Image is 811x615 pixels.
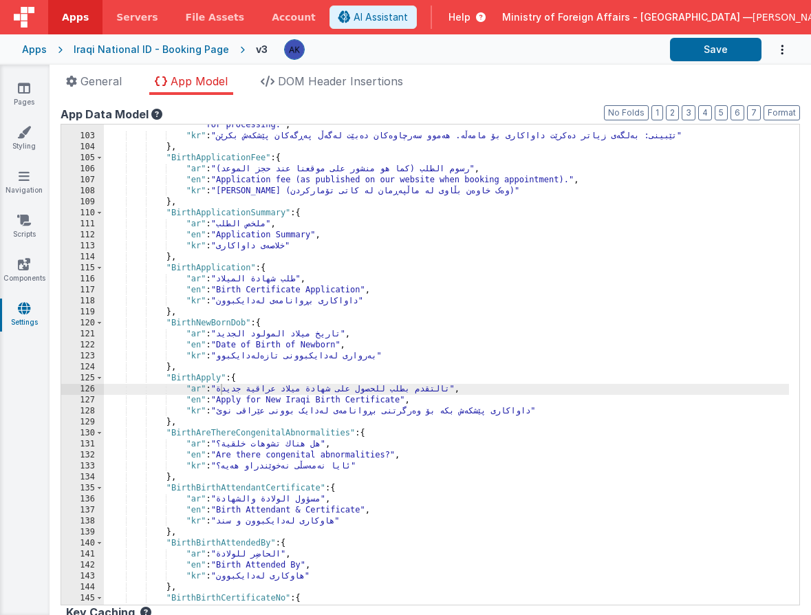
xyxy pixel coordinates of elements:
div: 109 [61,197,104,208]
div: 121 [61,329,104,340]
button: 5 [715,105,728,120]
div: 114 [61,252,104,263]
button: 4 [698,105,712,120]
img: 1f6063d0be199a6b217d3045d703aa70 [285,40,304,59]
div: 130 [61,428,104,439]
div: 115 [61,263,104,274]
div: 105 [61,153,104,164]
div: 106 [61,164,104,175]
span: General [80,74,122,88]
span: Servers [116,10,158,24]
div: 129 [61,417,104,428]
button: Format [764,105,800,120]
div: 126 [61,384,104,395]
span: Apps [62,10,89,24]
div: 128 [61,406,104,417]
div: 141 [61,549,104,560]
span: App Model [171,74,228,88]
div: 138 [61,516,104,527]
div: 131 [61,439,104,450]
div: 113 [61,241,104,252]
div: 116 [61,274,104,285]
div: 110 [61,208,104,219]
span: File Assets [186,10,245,24]
div: 107 [61,175,104,186]
div: 112 [61,230,104,241]
div: 144 [61,582,104,593]
button: No Folds [604,105,649,120]
div: 143 [61,571,104,582]
div: 124 [61,362,104,373]
div: 127 [61,395,104,406]
span: AI Assistant [354,10,408,24]
button: 6 [731,105,744,120]
button: 7 [747,105,761,120]
div: App Data Model [61,106,800,122]
div: 139 [61,527,104,538]
div: 133 [61,461,104,472]
div: v3 [256,43,273,56]
div: 111 [61,219,104,230]
div: 140 [61,538,104,549]
div: 123 [61,351,104,362]
button: 2 [666,105,679,120]
div: 125 [61,373,104,384]
button: Options [761,36,789,64]
div: 104 [61,142,104,153]
div: Iraqi National ID - Booking Page [74,43,229,56]
div: 120 [61,318,104,329]
div: 132 [61,450,104,461]
div: 119 [61,307,104,318]
span: Help [448,10,471,24]
button: 1 [651,105,663,120]
div: 146 [61,604,104,615]
div: Apps [22,43,47,56]
div: 137 [61,505,104,516]
div: 134 [61,472,104,483]
div: 103 [61,131,104,142]
div: 142 [61,560,104,571]
div: 135 [61,483,104,494]
div: 108 [61,186,104,197]
div: 136 [61,494,104,505]
button: Save [670,38,761,61]
div: 117 [61,285,104,296]
div: 122 [61,340,104,351]
div: 118 [61,296,104,307]
button: AI Assistant [329,6,417,29]
div: 145 [61,593,104,604]
button: 3 [682,105,695,120]
span: Ministry of Foreign Affairs - [GEOGRAPHIC_DATA] — [502,10,753,24]
span: DOM Header Insertions [278,74,403,88]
